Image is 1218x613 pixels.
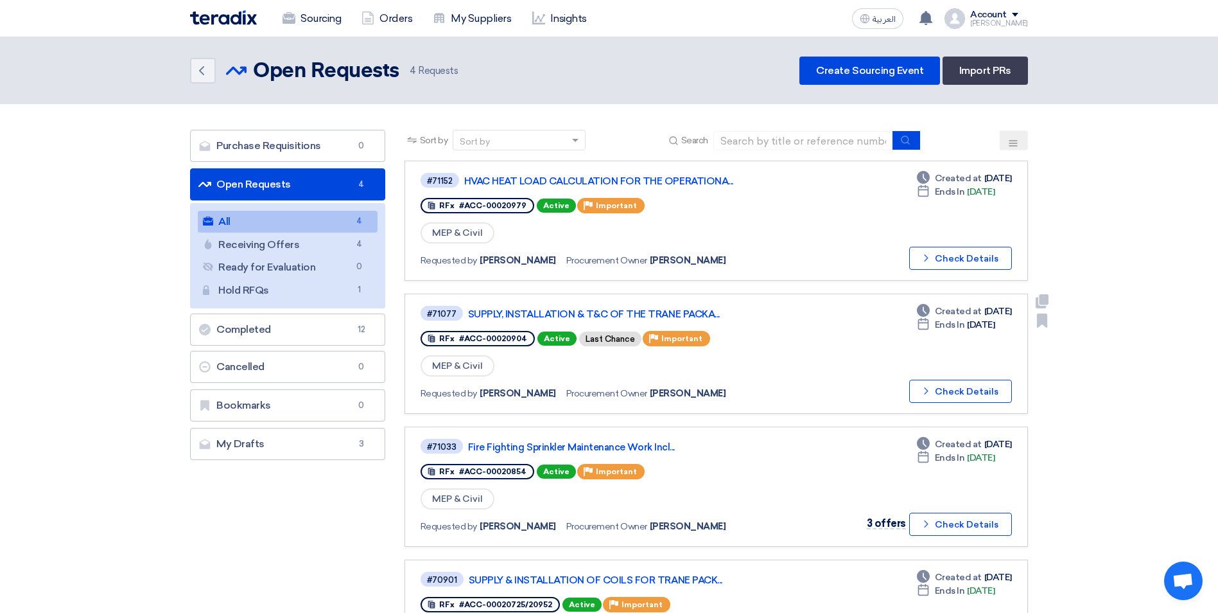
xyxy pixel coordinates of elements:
[190,130,385,162] a: Purchase Requisitions0
[917,172,1012,185] div: [DATE]
[935,584,965,598] span: Ends In
[661,334,702,343] span: Important
[272,4,351,33] a: Sourcing
[422,4,521,33] a: My Suppliers
[352,238,367,251] span: 4
[917,318,995,332] div: [DATE]
[427,576,457,584] div: #70901
[867,517,906,529] span: 3 offers
[427,443,457,451] div: #71033
[873,15,896,24] span: العربية
[352,260,367,274] span: 0
[566,387,647,400] span: Procurement Owner
[420,134,448,147] span: Sort by
[650,520,726,533] span: [PERSON_NAME]
[935,451,965,465] span: Ends In
[439,600,455,609] span: RFx
[522,4,597,33] a: Insights
[421,222,494,244] span: MEP & Civil
[935,172,982,185] span: Created at
[480,520,556,533] span: [PERSON_NAME]
[460,135,490,148] div: Sort by
[354,178,369,191] span: 4
[469,574,790,586] a: SUPPLY & INSTALLATION OF COILS FOR TRANE PACK...
[799,57,940,85] a: Create Sourcing Event
[439,201,455,210] span: RFx
[354,323,369,336] span: 12
[596,467,637,476] span: Important
[917,305,1012,318] div: [DATE]
[190,314,385,346] a: Completed12
[351,4,422,33] a: Orders
[909,513,1012,536] button: Check Details
[459,334,527,343] span: #ACC-00020904
[917,185,995,199] div: [DATE]
[713,131,893,150] input: Search by title or reference number
[681,134,708,147] span: Search
[596,201,637,210] span: Important
[410,65,416,76] span: 4
[943,57,1028,85] a: Import PRs
[480,254,556,267] span: [PERSON_NAME]
[909,380,1012,403] button: Check Details
[190,168,385,200] a: Open Requests4
[198,256,378,278] a: Ready for Evaluation
[427,177,453,185] div: #71152
[909,247,1012,270] button: Check Details
[935,305,982,318] span: Created at
[935,318,965,332] span: Ends In
[537,465,576,479] span: Active
[439,467,455,476] span: RFx
[650,387,726,400] span: [PERSON_NAME]
[190,428,385,460] a: My Drafts3
[480,387,556,400] span: [PERSON_NAME]
[459,201,526,210] span: #ACC-00020979
[468,441,789,453] a: Fire Fighting Sprinkler Maintenance Work Incl...
[944,8,965,29] img: profile_test.png
[354,360,369,373] span: 0
[566,254,647,267] span: Procurement Owner
[459,600,552,609] span: #ACC-00020725/20952
[190,10,257,25] img: Teradix logo
[650,254,726,267] span: [PERSON_NAME]
[935,185,965,199] span: Ends In
[537,199,576,213] span: Active
[852,8,903,29] button: العربية
[354,399,369,412] span: 0
[190,351,385,383] a: Cancelled0
[935,438,982,451] span: Created at
[917,571,1012,584] div: [DATE]
[439,334,455,343] span: RFx
[421,520,477,533] span: Requested by
[352,215,367,228] span: 4
[917,584,995,598] div: [DATE]
[352,283,367,297] span: 1
[354,139,369,152] span: 0
[468,308,789,320] a: SUPPLY, INSTALLATION & T&C OF THE TRANE PACKA...
[421,488,494,510] span: MEP & Civil
[566,520,647,533] span: Procurement Owner
[190,389,385,422] a: Bookmarks0
[421,254,477,267] span: Requested by
[917,451,995,465] div: [DATE]
[562,598,602,612] span: Active
[622,600,663,609] span: Important
[421,387,477,400] span: Requested by
[421,355,494,377] span: MEP & Civil
[354,438,369,450] span: 3
[579,332,641,346] div: Last Chance
[537,332,577,346] span: Active
[459,467,526,476] span: #ACC-00020854
[198,211,378,233] a: All
[410,64,458,78] span: Requests
[970,20,1028,27] div: [PERSON_NAME]
[935,571,982,584] span: Created at
[198,234,378,256] a: Receiving Offers
[1164,562,1203,600] a: Open chat
[464,175,785,187] a: HVAC HEAT LOAD CALCULATION FOR THE OPERATIONA...
[917,438,1012,451] div: [DATE]
[253,58,399,84] h2: Open Requests
[427,310,457,318] div: #71077
[970,10,1007,21] div: Account
[198,280,378,301] a: Hold RFQs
